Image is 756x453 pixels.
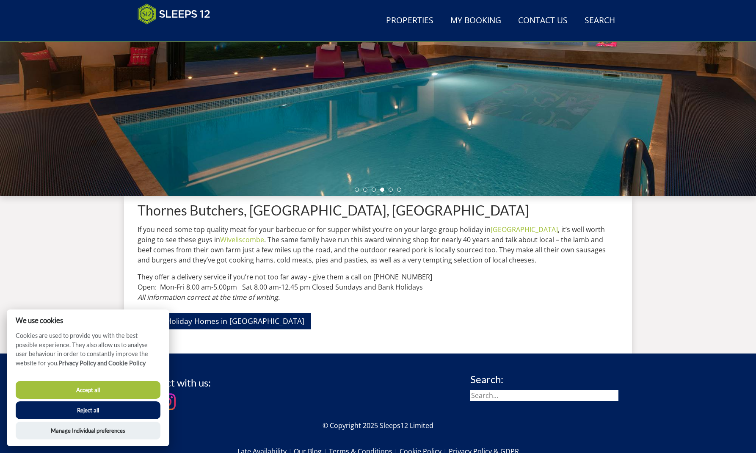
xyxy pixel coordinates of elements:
[220,235,264,244] a: Wiveliscombe
[383,11,437,30] a: Properties
[133,30,222,37] iframe: Customer reviews powered by Trustpilot
[138,377,211,388] h3: Connect with us:
[138,420,618,431] p: © Copyright 2025 Sleeps12 Limited
[16,381,160,399] button: Accept all
[138,272,618,302] p: They offer a delivery service if you’re not too far away - give them a call on [PHONE_NUMBER] Ope...
[138,203,618,218] h1: Thornes Butchers, [GEOGRAPHIC_DATA], [GEOGRAPHIC_DATA]
[515,11,571,30] a: Contact Us
[138,224,618,265] p: If you need some top quality meat for your barbecue or for supper whilst you’re on your large gro...
[16,401,160,419] button: Reject all
[58,359,146,367] a: Privacy Policy and Cookie Policy
[581,11,618,30] a: Search
[470,390,618,401] input: Search...
[470,374,618,385] h3: Search:
[138,313,311,329] a: Large Holiday Homes in [GEOGRAPHIC_DATA]
[138,293,280,302] em: All information correct at the time of writing.
[491,225,558,234] a: [GEOGRAPHIC_DATA]
[138,3,210,25] img: Sleeps 12
[447,11,505,30] a: My Booking
[7,316,169,324] h2: We use cookies
[7,331,169,374] p: Cookies are used to provide you with the best possible experience. They also allow us to analyse ...
[16,422,160,439] button: Manage Individual preferences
